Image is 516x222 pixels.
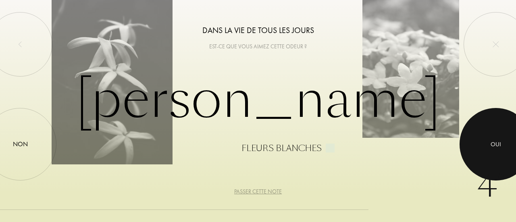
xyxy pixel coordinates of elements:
[491,140,501,149] div: Oui
[493,41,499,48] img: quit_onboard.svg
[234,187,282,196] div: Passer cette note
[498,171,504,181] span: /5
[241,143,322,152] div: Fleurs blanches
[477,162,504,210] div: 4
[13,139,28,149] div: Non
[52,70,464,152] div: [PERSON_NAME]
[17,41,23,48] img: left_onboard.svg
